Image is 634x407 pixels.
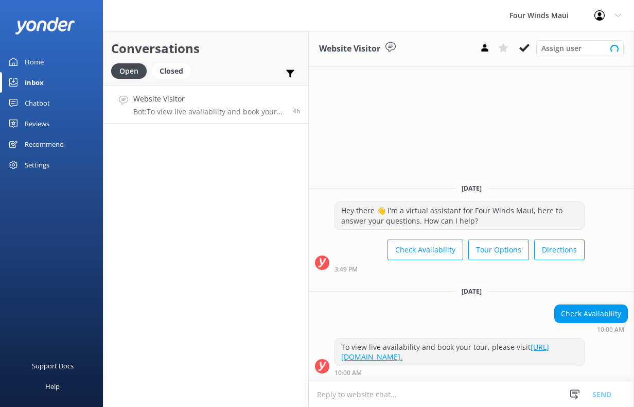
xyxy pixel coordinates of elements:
div: Closed [152,63,191,79]
div: Recommend [25,134,64,155]
div: Reviews [25,113,49,134]
div: 10:00am 19-Aug-2025 (UTC -10:00) Pacific/Honolulu [334,369,585,376]
div: To view live availability and book your tour, please visit [335,338,584,366]
div: 10:00am 19-Aug-2025 (UTC -10:00) Pacific/Honolulu [554,326,628,333]
button: Check Availability [388,240,463,260]
a: Website VisitorBot:To view live availability and book your tour, please visit [URL][DOMAIN_NAME].4h [103,85,308,124]
button: Tour Options [468,240,529,260]
a: Closed [152,65,196,76]
h2: Conversations [111,39,301,58]
span: [DATE] [455,287,488,296]
h3: Website Visitor [319,42,380,56]
strong: 10:00 AM [334,370,362,376]
div: Hey there 👋 I'm a virtual assistant for Four Winds Maui, here to answer your questions. How can I... [335,202,584,229]
strong: 10:00 AM [597,327,624,333]
div: Inbox [25,72,44,93]
div: Help [45,376,60,397]
span: Assign user [541,43,582,54]
div: Assign User [536,40,624,57]
img: yonder-white-logo.png [15,17,75,34]
a: Open [111,65,152,76]
p: Bot: To view live availability and book your tour, please visit [URL][DOMAIN_NAME]. [133,107,285,116]
div: 03:49pm 04-Aug-2025 (UTC -10:00) Pacific/Honolulu [334,265,585,273]
div: Check Availability [555,305,627,323]
div: Home [25,52,44,72]
div: Support Docs [32,355,74,376]
div: Open [111,63,147,79]
div: Settings [25,155,49,175]
h4: Website Visitor [133,93,285,105]
strong: 3:49 PM [334,266,358,273]
div: Chatbot [25,93,50,113]
span: 10:00am 19-Aug-2025 (UTC -10:00) Pacific/Honolulu [293,107,301,115]
span: [DATE] [455,184,488,193]
button: Directions [534,240,585,260]
a: [URL][DOMAIN_NAME]. [341,342,549,362]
